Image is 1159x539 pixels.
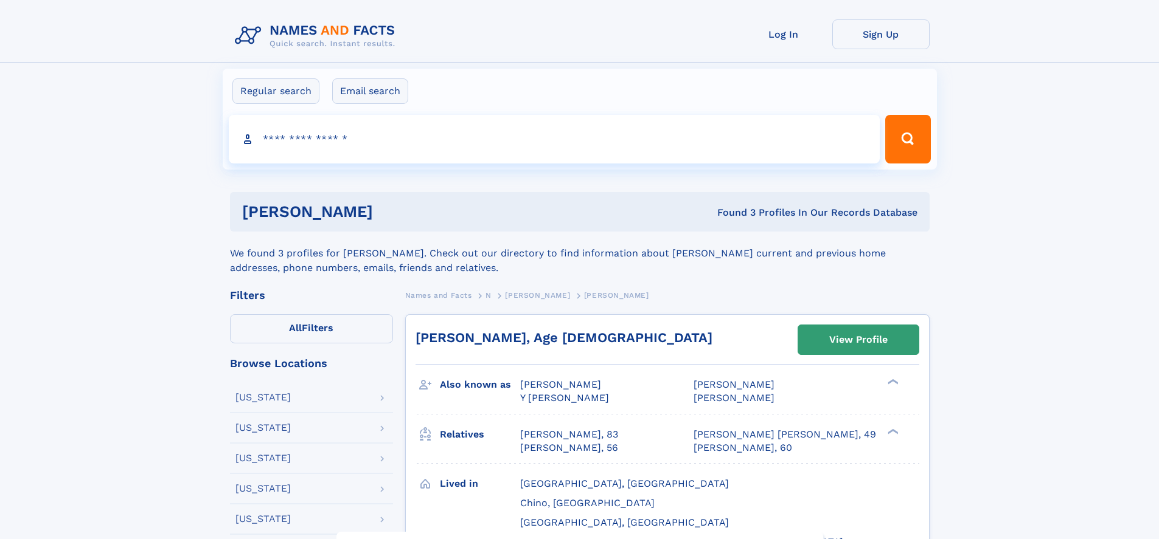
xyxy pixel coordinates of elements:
[235,484,291,493] div: [US_STATE]
[735,19,832,49] a: Log In
[242,204,545,219] h1: [PERSON_NAME]
[235,453,291,463] div: [US_STATE]
[405,287,472,303] a: Names and Facts
[230,19,405,52] img: Logo Names and Facts
[832,19,930,49] a: Sign Up
[289,322,302,334] span: All
[230,232,930,275] div: We found 3 profiles for [PERSON_NAME]. Check out our directory to find information about [PERSON_...
[332,78,408,104] label: Email search
[229,115,880,163] input: search input
[486,291,492,300] span: N
[230,358,393,369] div: Browse Locations
[584,291,649,300] span: [PERSON_NAME]
[235,514,291,524] div: [US_STATE]
[694,392,774,403] span: [PERSON_NAME]
[694,441,792,455] a: [PERSON_NAME], 60
[829,326,888,354] div: View Profile
[486,287,492,303] a: N
[694,428,876,441] a: [PERSON_NAME] [PERSON_NAME], 49
[798,325,919,354] a: View Profile
[230,290,393,301] div: Filters
[520,441,618,455] a: [PERSON_NAME], 56
[520,379,601,390] span: [PERSON_NAME]
[885,378,899,386] div: ❯
[440,374,520,395] h3: Also known as
[505,291,570,300] span: [PERSON_NAME]
[885,427,899,435] div: ❯
[545,206,917,219] div: Found 3 Profiles In Our Records Database
[230,314,393,343] label: Filters
[520,478,729,489] span: [GEOGRAPHIC_DATA], [GEOGRAPHIC_DATA]
[520,517,729,528] span: [GEOGRAPHIC_DATA], [GEOGRAPHIC_DATA]
[232,78,319,104] label: Regular search
[235,393,291,402] div: [US_STATE]
[694,379,774,390] span: [PERSON_NAME]
[440,424,520,445] h3: Relatives
[416,330,712,345] a: [PERSON_NAME], Age [DEMOGRAPHIC_DATA]
[520,392,609,403] span: Y [PERSON_NAME]
[520,497,655,509] span: Chino, [GEOGRAPHIC_DATA]
[520,428,618,441] a: [PERSON_NAME], 83
[505,287,570,303] a: [PERSON_NAME]
[440,473,520,494] h3: Lived in
[235,423,291,433] div: [US_STATE]
[885,115,930,163] button: Search Button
